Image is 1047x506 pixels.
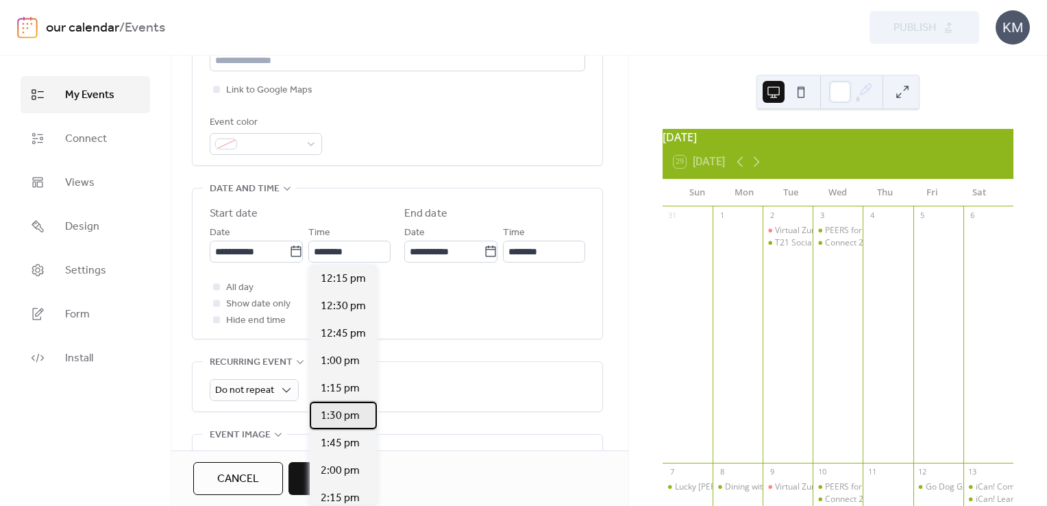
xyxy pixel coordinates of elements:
[913,481,963,493] div: Go Dog Go! | Ve Perro Ve!
[968,210,978,221] div: 6
[825,494,868,505] div: Connect 21
[813,481,863,493] div: PEERS for Adults ages 18 and up
[321,408,360,424] span: 1:30 pm
[46,15,119,41] a: our calendar
[226,296,291,313] span: Show date only
[226,82,312,99] span: Link to Google Maps
[404,206,447,222] div: End date
[667,210,677,221] div: 31
[775,225,913,237] div: Virtual Zumba with [PERSON_NAME]
[825,237,868,249] div: Connect 21
[288,462,362,495] button: Save
[65,87,114,104] span: My Events
[917,210,928,221] div: 5
[917,467,928,477] div: 12
[210,115,319,131] div: Event color
[321,326,366,342] span: 12:45 pm
[713,481,763,493] div: Dining with Distinction: Fine Dining Classes and Social Skills for Young Adults
[210,225,230,241] span: Date
[21,76,150,113] a: My Events
[65,219,99,235] span: Design
[210,427,271,444] span: Event image
[763,237,813,249] div: T21 Social Network (members 18+) September 2025
[996,10,1030,45] div: KM
[663,481,713,493] div: Lucky Littles and Young Explorers - Orange County Regional History Center
[404,225,425,241] span: Date
[813,494,863,505] div: Connect 21
[321,353,360,370] span: 1:00 pm
[926,481,1025,493] div: Go Dog Go! | Ve Perro Ve!
[119,15,125,41] b: /
[21,120,150,157] a: Connect
[21,164,150,201] a: Views
[763,481,813,493] div: Virtual Zumba with Elyse
[813,237,863,249] div: Connect 21
[817,210,827,221] div: 3
[226,280,254,296] span: All day
[775,481,913,493] div: Virtual Zumba with [PERSON_NAME]
[321,435,360,452] span: 1:45 pm
[675,481,974,493] div: Lucky [PERSON_NAME] and [PERSON_NAME] Explorers - [GEOGRAPHIC_DATA]
[210,354,293,371] span: Recurring event
[321,298,366,315] span: 12:30 pm
[21,208,150,245] a: Design
[955,179,1002,206] div: Sat
[503,225,525,241] span: Time
[815,179,862,206] div: Wed
[968,467,978,477] div: 13
[21,252,150,289] a: Settings
[720,179,767,206] div: Mon
[226,313,286,329] span: Hide end time
[717,467,727,477] div: 8
[193,462,283,495] button: Cancel
[825,225,1029,237] div: PEERS for Adults ages [DEMOGRAPHIC_DATA] and up
[767,179,815,206] div: Tue
[763,225,813,237] div: Virtual Zumba with Elyse
[321,271,366,287] span: 12:15 pm
[963,481,1013,493] div: iCan! Communicate
[667,467,677,477] div: 7
[21,339,150,376] a: Install
[867,467,877,477] div: 11
[321,381,360,397] span: 1:15 pm
[817,467,827,477] div: 10
[725,481,1015,493] div: Dining with Distinction: Fine Dining Classes and Social Skills for Young Adults
[767,210,777,221] div: 2
[65,306,90,323] span: Form
[813,225,863,237] div: PEERS for Adults ages 18 and up
[65,175,95,191] span: Views
[308,225,330,241] span: Time
[21,296,150,333] a: Form
[215,381,274,400] span: Do not repeat
[867,210,877,221] div: 4
[825,481,1029,493] div: PEERS for Adults ages [DEMOGRAPHIC_DATA] and up
[909,179,956,206] div: Fri
[125,15,165,41] b: Events
[65,263,106,279] span: Settings
[963,494,1013,505] div: iCan! Learn 2025-2026
[674,179,721,206] div: Sun
[767,467,777,477] div: 9
[210,181,280,197] span: Date and time
[861,179,909,206] div: Thu
[210,206,258,222] div: Start date
[17,16,38,38] img: logo
[217,471,259,487] span: Cancel
[663,129,1013,145] div: [DATE]
[717,210,727,221] div: 1
[65,350,93,367] span: Install
[65,131,107,147] span: Connect
[775,237,938,249] div: T21 Social Network (members 18+) [DATE]
[321,463,360,479] span: 2:00 pm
